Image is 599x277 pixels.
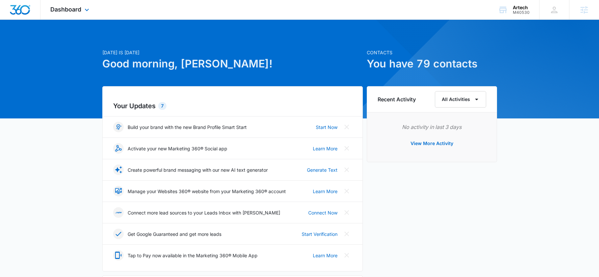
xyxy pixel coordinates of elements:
h1: Good morning, [PERSON_NAME]! [102,56,363,72]
h6: Recent Activity [378,95,416,103]
button: Close [341,207,352,218]
button: All Activities [435,91,486,108]
p: No activity in last 3 days [378,123,486,131]
p: Create powerful brand messaging with our new AI text generator [128,166,268,173]
div: account id [513,10,530,15]
span: Dashboard [50,6,81,13]
button: Close [341,143,352,154]
a: Learn More [313,145,337,152]
p: Get Google Guaranteed and get more leads [128,231,221,238]
a: Learn More [313,252,337,259]
h2: Your Updates [113,101,352,111]
p: Tap to Pay now available in the Marketing 360® Mobile App [128,252,258,259]
p: Build your brand with the new Brand Profile Smart Start [128,124,247,131]
a: Start Verification [302,231,337,238]
p: Connect more lead sources to your Leads Inbox with [PERSON_NAME] [128,209,280,216]
button: View More Activity [404,136,460,151]
a: Connect Now [308,209,337,216]
button: Close [341,122,352,132]
button: Close [341,164,352,175]
div: account name [513,5,530,10]
button: Close [341,250,352,261]
p: Manage your Websites 360® website from your Marketing 360® account [128,188,286,195]
p: [DATE] is [DATE] [102,49,363,56]
button: Close [341,186,352,196]
a: Learn More [313,188,337,195]
div: 7 [158,102,166,110]
p: Contacts [367,49,497,56]
a: Generate Text [307,166,337,173]
button: Close [341,229,352,239]
a: Start Now [316,124,337,131]
p: Activate your new Marketing 360® Social app [128,145,227,152]
h1: You have 79 contacts [367,56,497,72]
